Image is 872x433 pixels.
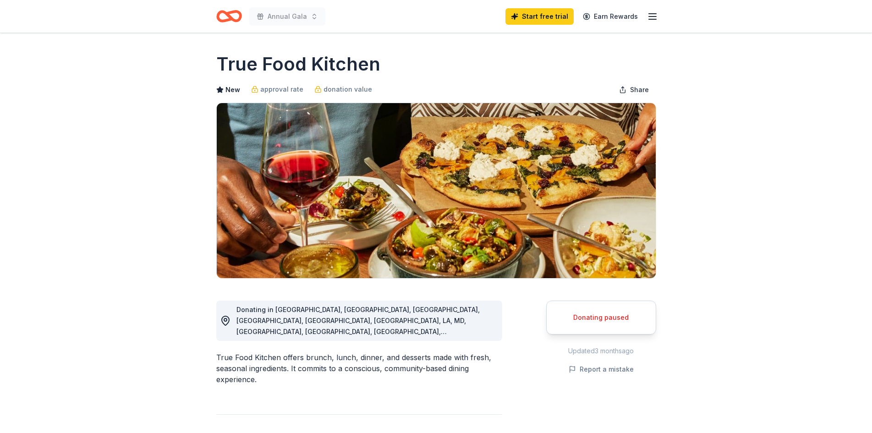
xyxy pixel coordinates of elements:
[630,84,649,95] span: Share
[612,81,656,99] button: Share
[251,84,303,95] a: approval rate
[324,84,372,95] span: donation value
[558,312,645,323] div: Donating paused
[216,352,502,385] div: True Food Kitchen offers brunch, lunch, dinner, and desserts made with fresh, seasonal ingredient...
[577,8,643,25] a: Earn Rewards
[569,364,634,375] button: Report a mistake
[546,345,656,356] div: Updated 3 months ago
[225,84,240,95] span: New
[217,103,656,278] img: Image for True Food Kitchen
[505,8,574,25] a: Start free trial
[260,84,303,95] span: approval rate
[216,51,380,77] h1: True Food Kitchen
[249,7,325,26] button: Annual Gala
[314,84,372,95] a: donation value
[216,5,242,27] a: Home
[236,306,480,357] span: Donating in [GEOGRAPHIC_DATA], [GEOGRAPHIC_DATA], [GEOGRAPHIC_DATA], [GEOGRAPHIC_DATA], [GEOGRAPH...
[268,11,307,22] span: Annual Gala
